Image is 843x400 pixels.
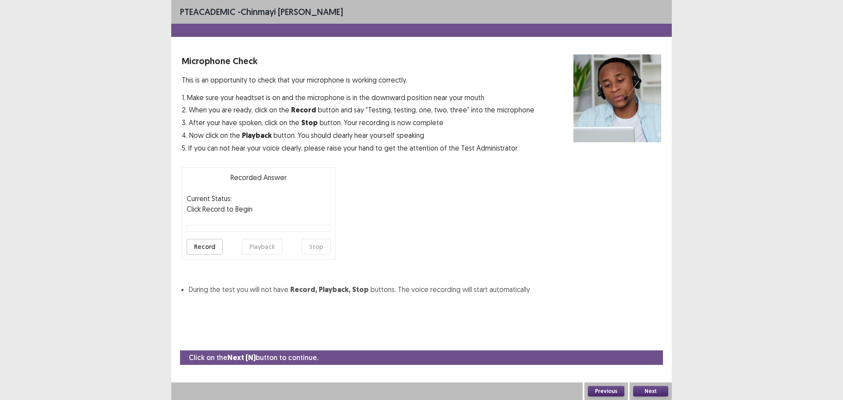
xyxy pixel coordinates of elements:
strong: Next (N) [227,353,256,362]
p: 2. When you are ready, click on the button and say "Testing, testing, one, two, three" into the m... [182,105,534,115]
p: - Chinmayi [PERSON_NAME] [180,5,343,18]
strong: Stop [352,285,369,294]
p: 5. If you can not hear your voice clearly, please raise your hand to get the attention of the Tes... [182,143,534,153]
button: Playback [242,239,282,255]
p: 4. Now click on the button. You should clearly hear yourself speaking [182,130,534,141]
button: Stop [302,239,331,255]
strong: Record, [290,285,317,294]
strong: Record [291,105,316,115]
button: Record [187,239,223,255]
p: Microphone Check [182,54,534,68]
strong: Stop [301,118,318,127]
p: Click Record to Begin [187,204,331,214]
p: 1. Make sure your headtset is on and the microphone is in the downward position near your mouth [182,92,534,103]
button: Next [633,386,668,396]
li: During the test you will not have buttons. The voice recording will start automatically [189,284,661,295]
p: Recorded Answer [187,172,331,183]
strong: Playback [242,131,272,140]
strong: Playback, [319,285,350,294]
p: This is an opportunity to check that your microphone is working correctly. [182,75,534,85]
p: 3. After your have spoken, click on the button. Your recording is now complete [182,117,534,128]
p: Click on the button to continue. [189,352,318,363]
span: PTE academic [180,6,235,17]
img: microphone check [573,54,661,142]
p: Current Status: [187,193,232,204]
button: Previous [588,386,624,396]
